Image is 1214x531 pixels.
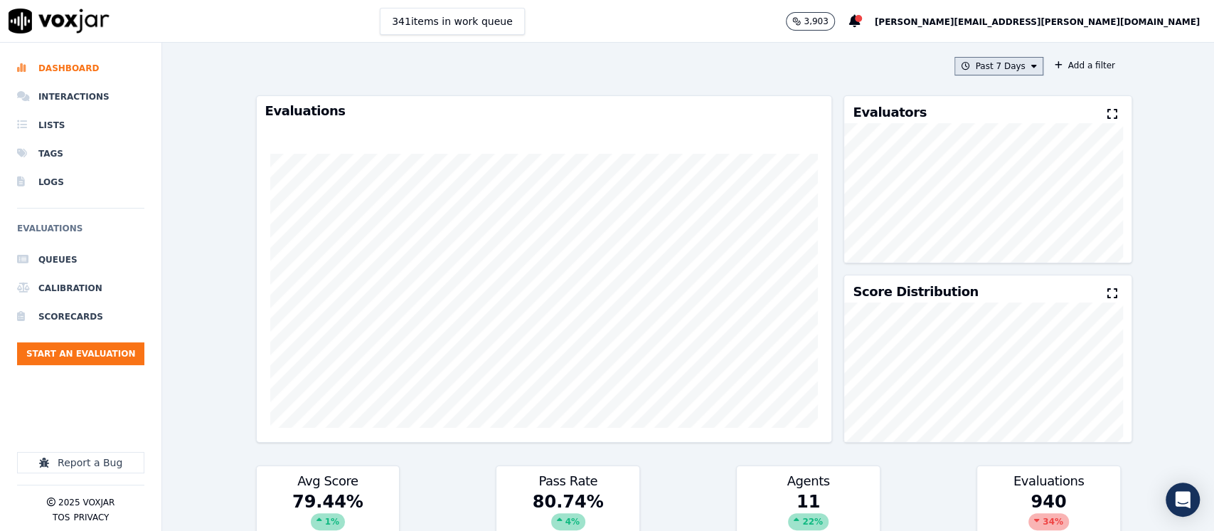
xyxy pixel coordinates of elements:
[17,168,144,196] a: Logs
[788,513,829,530] div: 22 %
[17,274,144,303] a: Calibration
[17,220,144,246] h6: Evaluations
[986,475,1112,488] h3: Evaluations
[786,12,834,31] button: 3,903
[58,497,115,508] p: 2025 Voxjar
[17,342,144,365] button: Start an Evaluation
[17,140,144,168] a: Tags
[1028,513,1069,530] div: 34 %
[265,105,824,117] h3: Evaluations
[1166,483,1200,517] div: Open Intercom Messenger
[17,111,144,140] a: Lists
[505,475,631,488] h3: Pass Rate
[786,12,848,31] button: 3,903
[9,9,110,33] img: voxjar logo
[853,285,978,298] h3: Score Distribution
[551,513,585,530] div: 4 %
[17,452,144,473] button: Report a Bug
[804,16,828,27] p: 3,903
[875,17,1200,27] span: [PERSON_NAME][EMAIL_ADDRESS][PERSON_NAME][DOMAIN_NAME]
[311,513,345,530] div: 1 %
[954,57,1043,75] button: Past 7 Days
[853,106,926,119] h3: Evaluators
[17,303,144,331] a: Scorecards
[17,246,144,274] a: Queues
[17,83,144,111] a: Interactions
[53,512,70,523] button: TOS
[745,475,871,488] h3: Agents
[73,512,109,523] button: Privacy
[1049,57,1121,74] button: Add a filter
[380,8,525,35] button: 341items in work queue
[17,54,144,83] a: Dashboard
[265,475,391,488] h3: Avg Score
[875,13,1214,30] button: [PERSON_NAME][EMAIL_ADDRESS][PERSON_NAME][DOMAIN_NAME]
